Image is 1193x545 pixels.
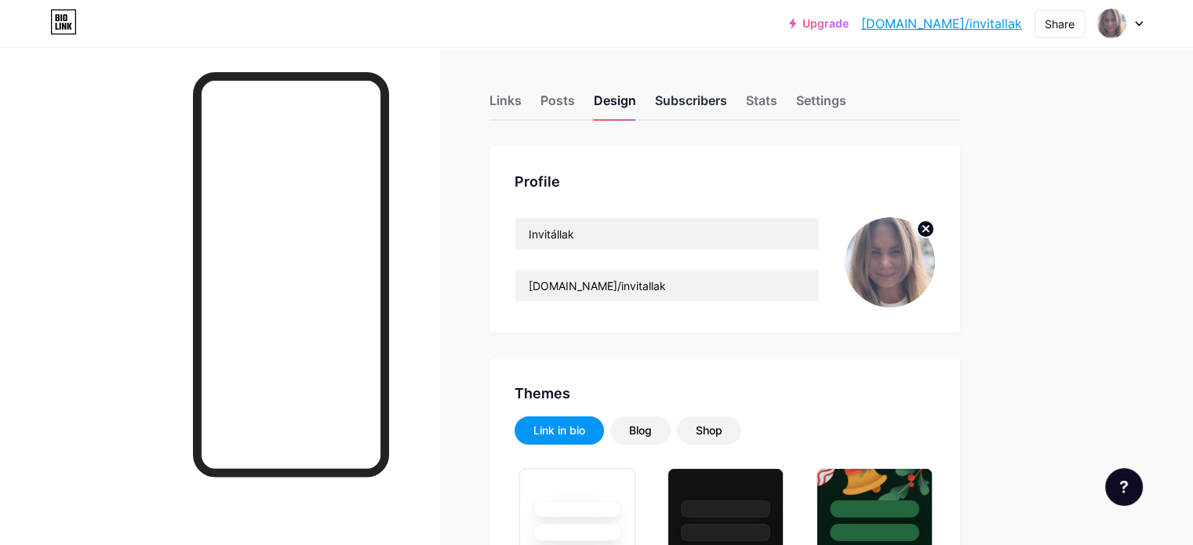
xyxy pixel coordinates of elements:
div: Share [1045,16,1075,32]
div: Posts [540,91,575,119]
div: Design [594,91,636,119]
div: Settings [796,91,846,119]
div: Subscribers [655,91,727,119]
img: invitallak [1097,9,1126,38]
img: invitallak [845,217,935,307]
div: Shop [696,423,722,438]
a: [DOMAIN_NAME]/invitallak [861,14,1022,33]
div: Stats [746,91,777,119]
div: Link in bio [533,423,585,438]
input: Name [515,218,819,249]
input: Bio [515,270,819,301]
a: Upgrade [789,17,849,30]
div: Profile [515,171,935,192]
div: Links [489,91,522,119]
div: Blog [629,423,652,438]
div: Themes [515,383,935,404]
